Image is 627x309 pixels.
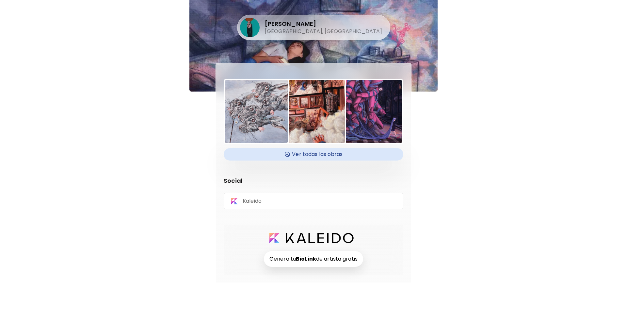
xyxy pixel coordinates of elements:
[264,251,363,267] h6: Genera tu de artista gratis
[228,149,399,159] h4: Ver todas las obras
[231,197,238,205] img: Kaleido
[282,80,345,143] img: https://cdn.kaleido.art/CDN/Artwork/137686/Thumbnail/medium.webp?updated=624918
[224,148,403,161] div: AvailableVer todas las obras
[240,18,382,37] div: [PERSON_NAME][GEOGRAPHIC_DATA], [GEOGRAPHIC_DATA]
[243,197,262,205] p: Kaleido
[269,233,358,243] a: logo
[284,149,291,159] img: Available
[296,255,316,263] strong: BioLink
[339,80,402,143] img: https://cdn.kaleido.art/CDN/Artwork/130530/Thumbnail/medium.webp?updated=586580
[225,80,288,143] img: https://cdn.kaleido.art/CDN/Artwork/157246/Thumbnail/large.webp?updated=703722
[265,28,382,35] h5: [GEOGRAPHIC_DATA], [GEOGRAPHIC_DATA]
[224,176,403,185] p: Social
[269,233,354,243] img: logo
[265,20,382,28] h4: [PERSON_NAME]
